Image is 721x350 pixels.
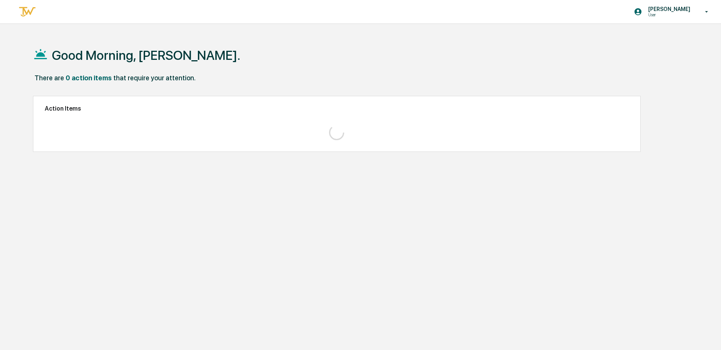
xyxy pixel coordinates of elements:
[45,105,629,112] h2: Action Items
[642,12,694,17] p: User
[34,74,64,82] div: There are
[18,6,36,18] img: logo
[52,48,240,63] h1: Good Morning, [PERSON_NAME].
[642,6,694,12] p: [PERSON_NAME]
[66,74,112,82] div: 0 action items
[113,74,196,82] div: that require your attention.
